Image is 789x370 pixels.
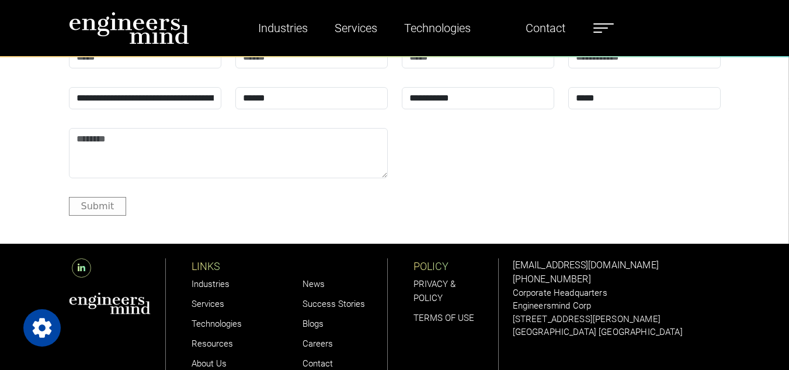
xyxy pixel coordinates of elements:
a: Services [192,299,224,309]
img: aws [69,292,151,314]
a: Contact [303,358,333,369]
a: Technologies [192,319,242,329]
a: [EMAIL_ADDRESS][DOMAIN_NAME] [513,260,659,271]
a: LinkedIn [69,262,94,274]
p: Corporate Headquarters [513,286,721,300]
a: Resources [192,338,233,349]
a: News [303,279,325,289]
a: Industries [192,279,230,289]
a: PRIVACY & POLICY [413,279,456,303]
a: Technologies [399,15,475,42]
button: Submit [69,197,127,215]
img: logo [69,12,189,44]
a: Services [330,15,382,42]
a: Careers [303,338,333,349]
a: Blogs [303,319,324,329]
iframe: reCAPTCHA [402,128,579,174]
a: TERMS OF USE [413,313,474,323]
a: Contact [521,15,570,42]
p: LINKS [192,258,277,274]
p: Engineersmind Corp [513,299,721,313]
p: [GEOGRAPHIC_DATA] [GEOGRAPHIC_DATA] [513,326,721,339]
p: POLICY [413,258,498,274]
a: Success Stories [303,299,365,309]
a: Industries [253,15,312,42]
p: [STREET_ADDRESS][PERSON_NAME] [513,313,721,326]
a: About Us [192,358,227,369]
a: [PHONE_NUMBER] [513,274,591,285]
